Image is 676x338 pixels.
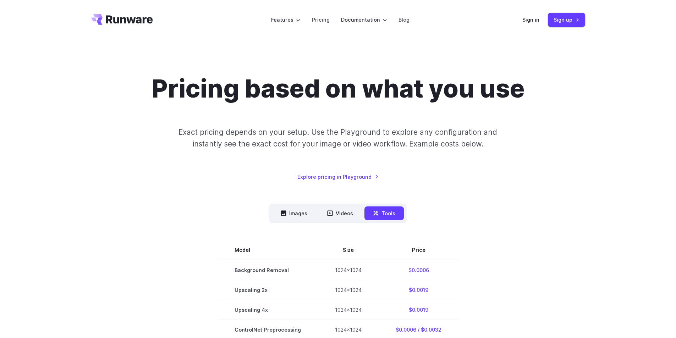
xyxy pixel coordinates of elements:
[522,16,539,24] a: Sign in
[379,260,458,280] td: $0.0006
[218,240,318,260] th: Model
[318,240,379,260] th: Size
[364,206,404,220] button: Tools
[319,206,362,220] button: Videos
[152,74,524,104] h1: Pricing based on what you use
[341,16,387,24] label: Documentation
[318,260,379,280] td: 1024x1024
[379,280,458,300] td: $0.0019
[297,173,379,181] a: Explore pricing in Playground
[165,126,511,150] p: Exact pricing depends on your setup. Use the Playground to explore any configuration and instantl...
[218,280,318,300] td: Upscaling 2x
[218,260,318,280] td: Background Removal
[318,300,379,320] td: 1024x1024
[272,206,316,220] button: Images
[379,240,458,260] th: Price
[548,13,585,27] a: Sign up
[318,280,379,300] td: 1024x1024
[218,300,318,320] td: Upscaling 4x
[91,14,153,25] a: Go to /
[312,16,330,24] a: Pricing
[379,300,458,320] td: $0.0019
[271,16,301,24] label: Features
[399,16,410,24] a: Blog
